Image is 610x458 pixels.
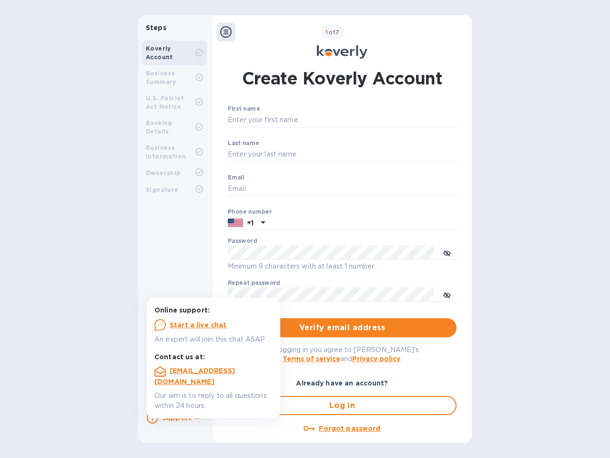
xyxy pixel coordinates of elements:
[352,355,400,363] a: Privacy policy
[154,367,235,385] a: [EMAIL_ADDRESS][DOMAIN_NAME]
[170,321,227,329] u: Start a live chat
[154,353,205,361] b: Contact us at:
[228,175,244,180] label: Email
[296,379,388,387] b: Already have an account?
[146,45,173,61] b: Koverly Account
[325,29,340,36] b: of 7
[146,70,176,85] b: Business Summary
[325,29,328,36] span: 1
[154,391,273,411] p: Our aim is to reply to all questions within 24 hours.
[236,400,448,411] span: Log in
[146,169,181,177] b: Ownership
[437,243,457,262] button: toggle password visibility
[235,322,449,333] span: Verify email address
[266,346,419,363] span: By logging in you agree to [PERSON_NAME]'s and .
[283,355,340,363] a: Terms of service
[228,140,259,146] label: Last name
[146,186,179,193] b: Signature
[228,147,457,162] input: Enter your last name
[146,94,184,110] b: U.S. Patriot Act Notice
[162,414,192,422] b: Support
[228,113,457,127] input: Enter your first name
[154,334,273,344] p: An expert will join this chat ASAP.
[319,425,380,432] u: Forgot password
[154,306,210,314] b: Online support:
[228,218,243,228] img: US
[228,281,280,286] label: Repeat password
[228,318,457,337] button: Verify email address
[228,261,457,272] p: Minimum 8 characters with at least 1 number
[437,285,457,304] button: toggle password visibility
[146,144,186,160] b: Business Information
[146,24,166,31] b: Steps
[228,209,272,215] label: Phone number
[228,182,457,196] input: Email
[228,239,257,244] label: Password
[228,106,260,112] label: First name
[146,119,173,135] b: Banking Details
[247,218,254,228] p: +1
[228,396,457,415] button: Log in
[242,66,443,90] h1: Create Koverly Account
